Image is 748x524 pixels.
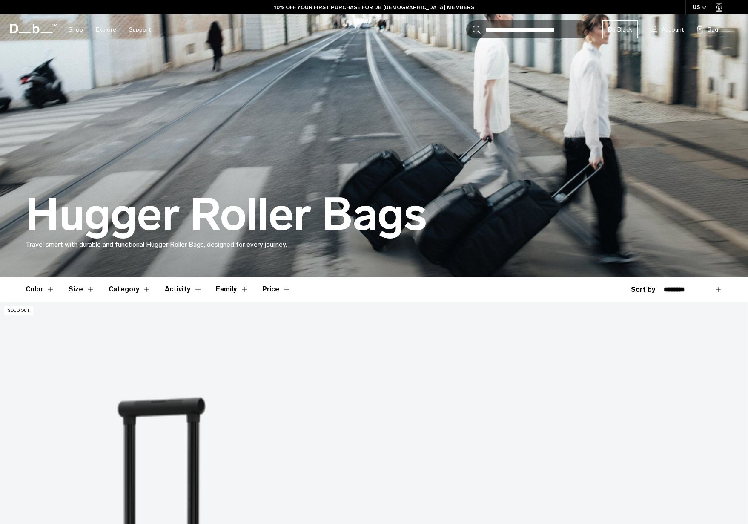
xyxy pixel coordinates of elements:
[696,24,718,35] button: Bag
[651,24,684,35] a: Account
[62,14,157,45] nav: Main Navigation
[4,306,33,315] p: Sold Out
[662,25,684,34] span: Account
[26,190,427,239] h1: Hugger Roller Bags
[602,20,638,38] a: Db Black
[708,25,718,34] span: Bag
[96,14,116,45] a: Explore
[69,14,83,45] a: Shop
[165,277,202,302] button: Toggle Filter
[216,277,249,302] button: Toggle Filter
[69,277,95,302] button: Toggle Filter
[262,277,291,302] button: Toggle Price
[109,277,151,302] button: Toggle Filter
[26,240,287,248] span: Travel smart with durable and functional Hugger Roller Bags, designed for every journey.
[26,277,55,302] button: Toggle Filter
[129,14,151,45] a: Support
[274,3,474,11] a: 10% OFF YOUR FIRST PURCHASE FOR DB [DEMOGRAPHIC_DATA] MEMBERS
